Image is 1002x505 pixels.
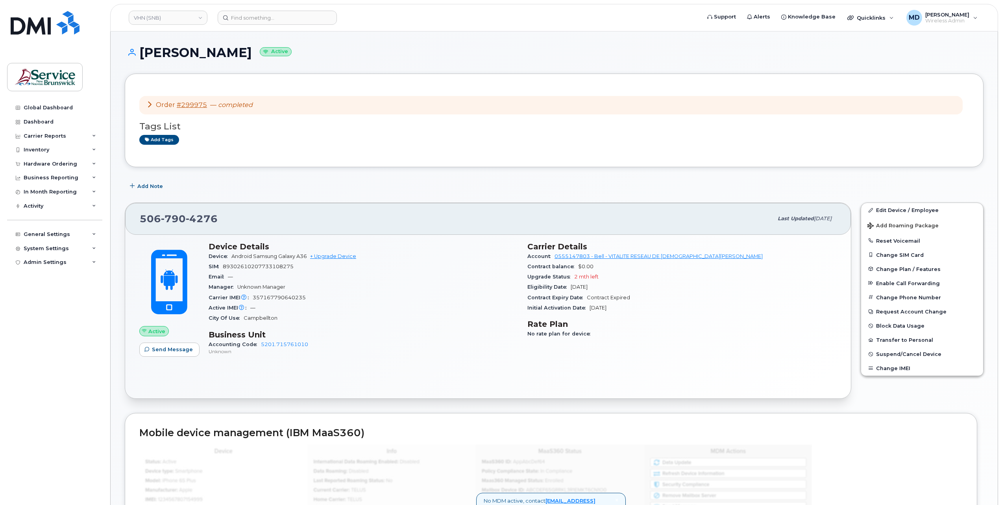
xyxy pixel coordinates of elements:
[861,217,983,233] button: Add Roaming Package
[778,216,814,221] span: Last updated
[615,497,618,503] a: Close
[861,276,983,290] button: Enable Call Forwarding
[615,496,618,503] span: ×
[861,304,983,319] button: Request Account Change
[861,203,983,217] a: Edit Device / Employee
[237,284,285,290] span: Unknown Manager
[210,101,253,109] span: —
[527,242,837,251] h3: Carrier Details
[209,295,253,300] span: Carrier IMEI
[139,135,179,145] a: Add tags
[861,333,983,347] button: Transfer to Personal
[861,347,983,361] button: Suspend/Cancel Device
[861,234,983,248] button: Reset Voicemail
[209,330,518,339] h3: Business Unit
[861,262,983,276] button: Change Plan / Features
[209,274,228,280] span: Email
[209,341,261,347] span: Accounting Code
[125,179,170,193] button: Add Note
[209,348,518,355] p: Unknown
[244,315,277,321] span: Campbellton
[228,274,233,280] span: —
[250,305,255,311] span: —
[223,264,294,269] span: 89302610207733108275
[876,351,941,357] span: Suspend/Cancel Device
[209,264,223,269] span: SIM
[574,274,599,280] span: 2 mth left
[148,328,165,335] span: Active
[578,264,593,269] span: $0.00
[209,315,244,321] span: City Of Use
[260,47,292,56] small: Active
[209,253,231,259] span: Device
[527,295,587,300] span: Contract Expiry Date
[177,101,207,109] a: #299975
[861,361,983,375] button: Change IMEI
[152,346,193,353] span: Send Message
[209,242,518,251] h3: Device Details
[139,428,963,439] h2: Mobile device management (IBM MaaS360)
[527,305,590,311] span: Initial Activation Date
[876,280,940,286] span: Enable Call Forwarding
[137,182,163,190] span: Add Note
[139,122,969,131] h3: Tags List
[261,341,308,347] a: 5201.715761010
[527,319,837,329] h3: Rate Plan
[125,46,984,59] h1: [PERSON_NAME]
[555,253,763,259] a: 0555147803 - Bell - VITALITE RESEAU DE [DEMOGRAPHIC_DATA][PERSON_NAME]
[861,248,983,262] button: Change SIM Card
[867,223,939,230] span: Add Roaming Package
[218,101,253,109] em: completed
[186,213,218,225] span: 4276
[876,266,941,272] span: Change Plan / Features
[209,305,250,311] span: Active IMEI
[527,274,574,280] span: Upgrade Status
[140,213,218,225] span: 506
[527,264,578,269] span: Contract balance
[209,284,237,290] span: Manager
[571,284,588,290] span: [DATE]
[587,295,630,300] span: Contract Expired
[231,253,307,259] span: Android Samsung Galaxy A36
[161,213,186,225] span: 790
[590,305,606,311] span: [DATE]
[139,343,200,357] button: Send Message
[861,319,983,333] button: Block Data Usage
[253,295,306,300] span: 357167790640235
[527,331,594,337] span: No rate plan for device
[156,101,175,109] span: Order
[814,216,832,221] span: [DATE]
[527,284,571,290] span: Eligibility Date
[527,253,555,259] span: Account
[861,290,983,304] button: Change Phone Number
[310,253,356,259] a: + Upgrade Device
